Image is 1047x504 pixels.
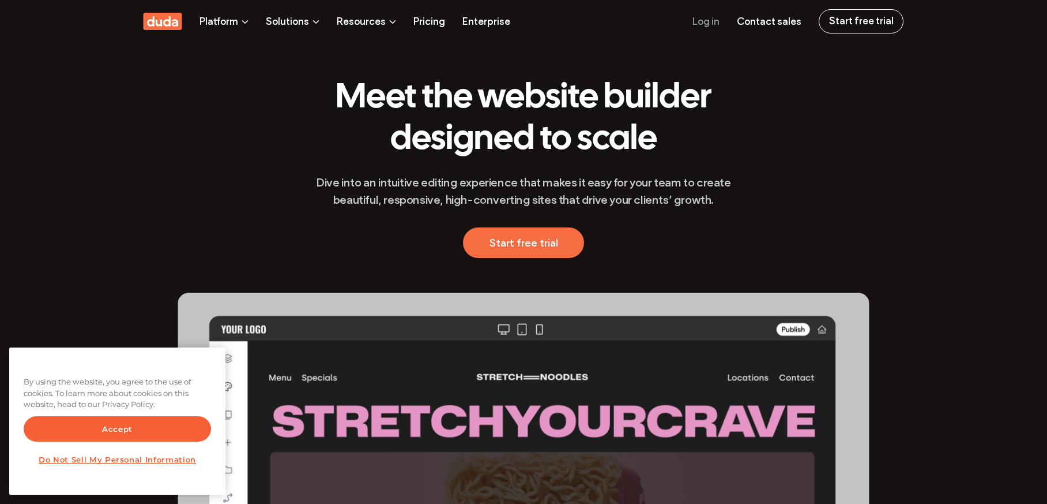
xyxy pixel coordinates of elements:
[463,227,584,258] a: Start free trial
[692,1,720,42] a: Log in
[316,176,730,207] span: Dive into an intuitive editing experience that makes it easy for your team to create beautiful, r...
[24,447,211,472] button: Do Not Sell My Personal Information
[819,9,903,33] a: Start free trial
[489,237,558,249] span: Start free trial
[737,1,801,42] a: Contact sales
[9,371,225,416] div: By using the website, you agree to the use of cookies. To learn more about cookies on this websit...
[336,82,711,156] span: Meet the website builder designed to scale
[9,348,225,495] div: Cookie banner
[9,348,225,495] div: Privacy
[24,416,211,442] button: Accept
